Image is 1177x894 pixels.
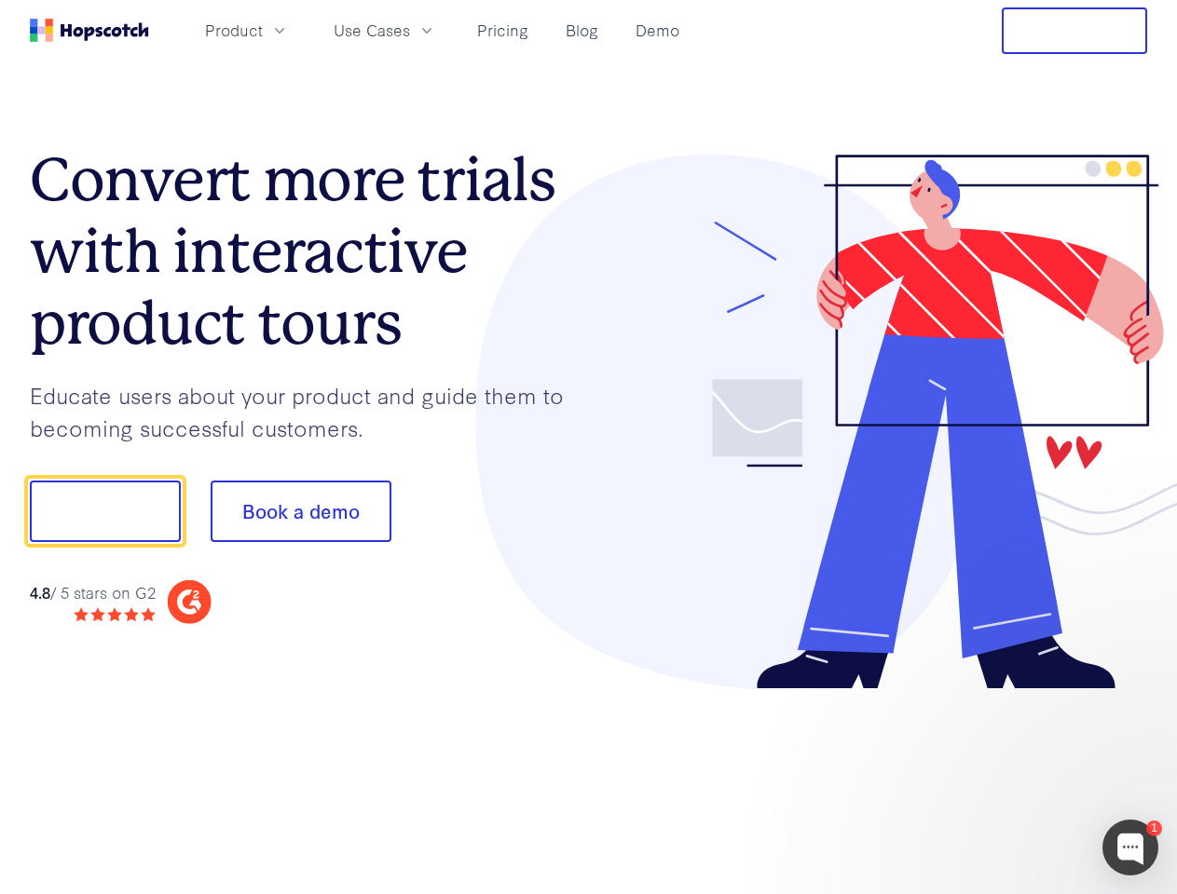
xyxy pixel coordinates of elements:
button: Use Cases [322,15,447,46]
span: Product [205,19,263,42]
p: Educate users about your product and guide them to becoming successful customers. [30,379,589,443]
div: / 5 stars on G2 [30,581,156,604]
h1: Convert more trials with interactive product tours [30,144,589,359]
button: Book a demo [211,481,391,542]
a: Demo [628,15,687,46]
span: Use Cases [334,19,410,42]
a: Home [30,19,149,42]
a: Pricing [470,15,536,46]
button: Product [194,15,300,46]
button: Free Trial [1002,7,1147,54]
div: 1 [1146,820,1162,836]
a: Blog [558,15,606,46]
strong: 4.8 [30,581,50,603]
button: Show me! [30,481,181,542]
